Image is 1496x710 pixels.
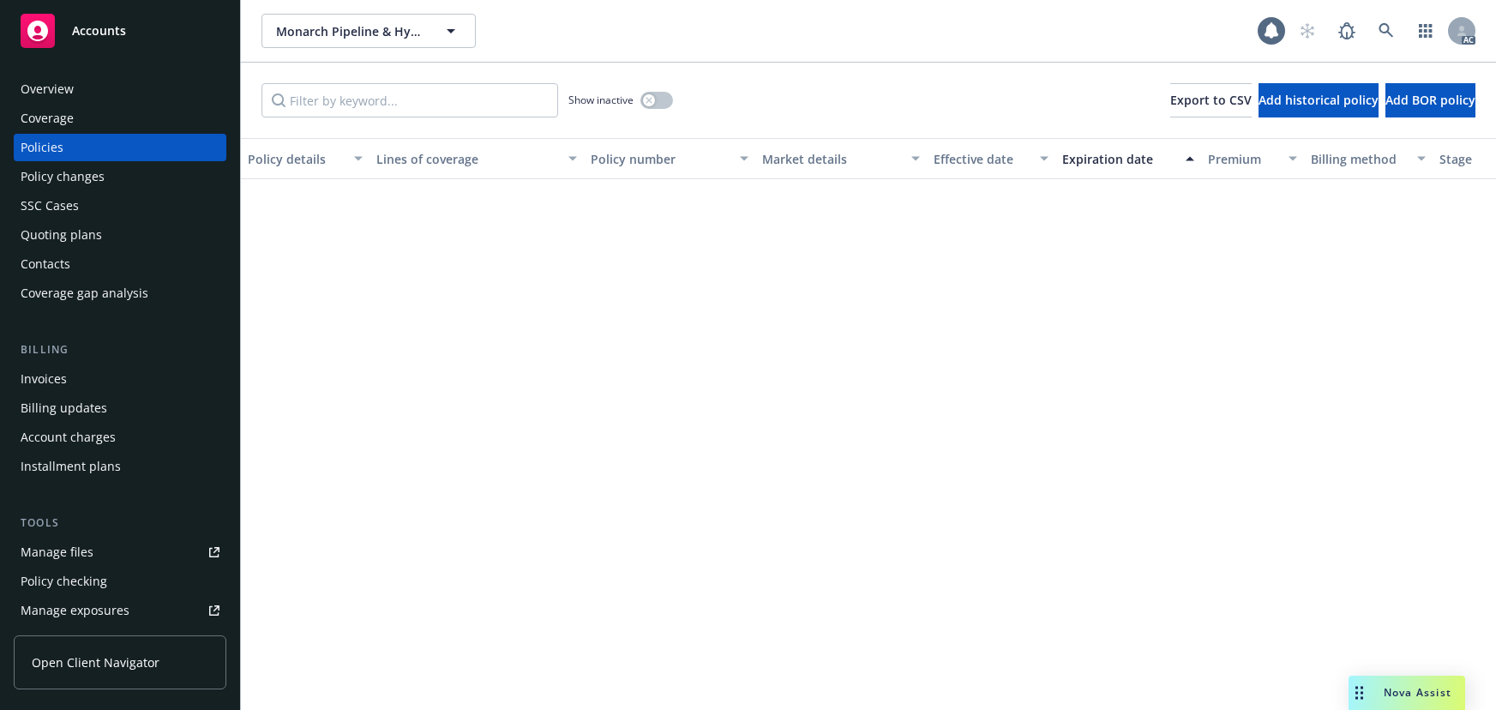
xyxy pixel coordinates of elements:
[21,105,74,132] div: Coverage
[14,75,226,103] a: Overview
[934,150,1030,168] div: Effective date
[241,138,369,179] button: Policy details
[32,653,159,671] span: Open Client Navigator
[1062,150,1175,168] div: Expiration date
[21,539,93,566] div: Manage files
[1330,14,1364,48] a: Report a Bug
[21,365,67,393] div: Invoices
[21,568,107,595] div: Policy checking
[14,163,226,190] a: Policy changes
[1385,83,1475,117] button: Add BOR policy
[14,192,226,220] a: SSC Cases
[276,22,424,40] span: Monarch Pipeline & Hydrovac, Inc.
[1170,83,1252,117] button: Export to CSV
[14,7,226,55] a: Accounts
[1055,138,1201,179] button: Expiration date
[14,134,226,161] a: Policies
[14,394,226,422] a: Billing updates
[21,134,63,161] div: Policies
[14,514,226,532] div: Tools
[14,453,226,480] a: Installment plans
[1384,685,1451,700] span: Nova Assist
[1409,14,1443,48] a: Switch app
[14,280,226,307] a: Coverage gap analysis
[14,250,226,278] a: Contacts
[21,221,102,249] div: Quoting plans
[21,424,116,451] div: Account charges
[261,83,558,117] input: Filter by keyword...
[21,597,129,624] div: Manage exposures
[21,394,107,422] div: Billing updates
[14,539,226,566] a: Manage files
[1369,14,1403,48] a: Search
[755,138,927,179] button: Market details
[927,138,1055,179] button: Effective date
[369,138,584,179] button: Lines of coverage
[1290,14,1325,48] a: Start snowing
[1170,92,1252,108] span: Export to CSV
[1208,150,1278,168] div: Premium
[1349,676,1370,710] div: Drag to move
[1385,92,1475,108] span: Add BOR policy
[14,568,226,595] a: Policy checking
[21,75,74,103] div: Overview
[1311,150,1407,168] div: Billing method
[568,93,634,107] span: Show inactive
[21,163,105,190] div: Policy changes
[1259,92,1379,108] span: Add historical policy
[21,250,70,278] div: Contacts
[21,280,148,307] div: Coverage gap analysis
[14,221,226,249] a: Quoting plans
[1439,150,1493,168] div: Stage
[584,138,755,179] button: Policy number
[21,192,79,220] div: SSC Cases
[762,150,901,168] div: Market details
[14,105,226,132] a: Coverage
[14,424,226,451] a: Account charges
[376,150,558,168] div: Lines of coverage
[261,14,476,48] button: Monarch Pipeline & Hydrovac, Inc.
[1259,83,1379,117] button: Add historical policy
[248,150,344,168] div: Policy details
[14,341,226,358] div: Billing
[1304,138,1433,179] button: Billing method
[591,150,730,168] div: Policy number
[14,597,226,624] a: Manage exposures
[1349,676,1465,710] button: Nova Assist
[1201,138,1304,179] button: Premium
[21,453,121,480] div: Installment plans
[72,24,126,38] span: Accounts
[14,365,226,393] a: Invoices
